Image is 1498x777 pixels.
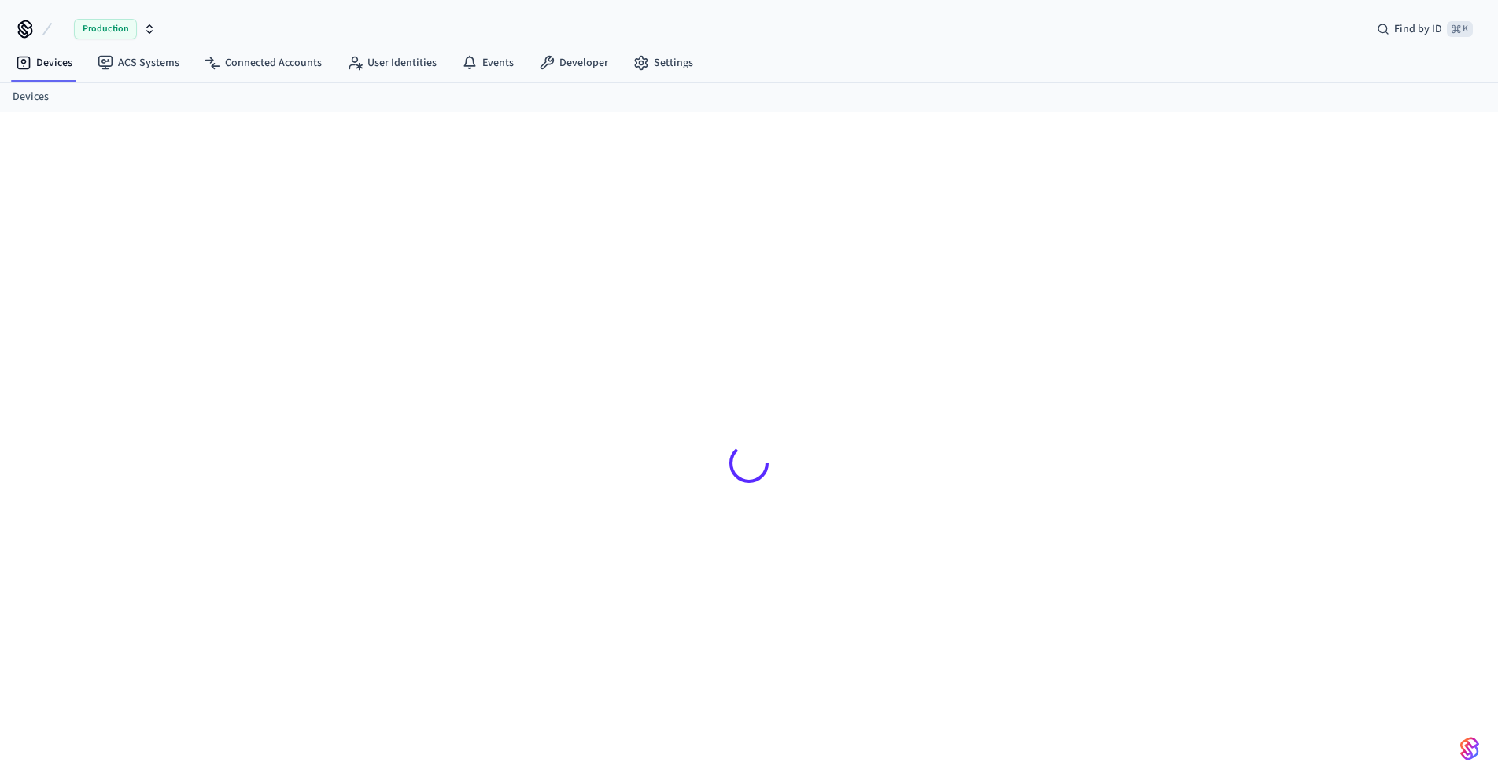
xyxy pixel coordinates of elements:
div: Find by ID⌘ K [1364,15,1485,43]
span: ⌘ K [1447,21,1473,37]
img: SeamLogoGradient.69752ec5.svg [1460,736,1479,761]
a: Devices [13,89,49,105]
span: Find by ID [1394,21,1442,37]
a: Events [449,49,526,77]
a: Connected Accounts [192,49,334,77]
a: ACS Systems [85,49,192,77]
a: Devices [3,49,85,77]
a: Developer [526,49,621,77]
a: User Identities [334,49,449,77]
a: Settings [621,49,706,77]
span: Production [74,19,137,39]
